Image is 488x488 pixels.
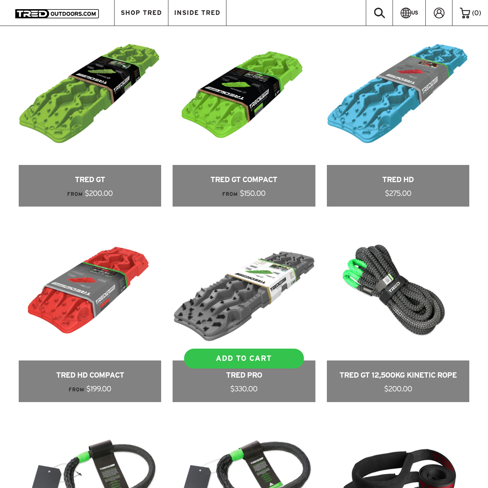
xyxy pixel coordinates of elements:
[15,9,99,18] img: TRED Outdoors America
[184,349,304,368] a: ADD TO CART
[327,23,469,165] img: TRED HD
[121,10,162,16] span: SHOP TRED
[474,9,479,16] span: 0
[174,10,220,16] span: INSIDE TRED
[472,10,481,16] span: ( )
[460,7,470,18] img: cart-icon
[327,218,469,360] img: TRED GT 12,500kg Kinetic Rope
